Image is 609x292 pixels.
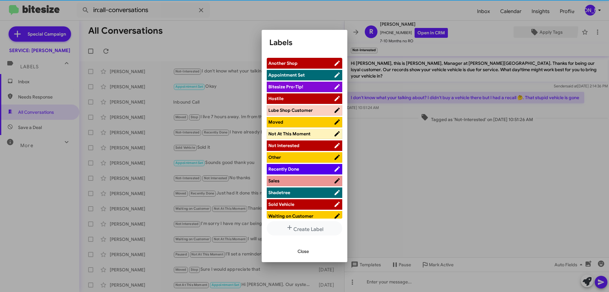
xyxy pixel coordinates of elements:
span: Another Shop [268,60,298,66]
span: Bitesize Pro-Tip! [268,84,303,90]
span: Not At This Moment [268,131,311,137]
span: Moved [268,119,283,125]
span: Other [268,154,281,160]
span: Not Interested [268,143,299,148]
span: Sales [268,178,279,184]
button: Close [292,246,314,257]
span: Shadetree [268,190,290,195]
span: Close [298,246,309,257]
span: Recently Done [268,166,299,172]
span: Lube Shop Customer [268,107,313,113]
span: Sold Vehicle [268,201,294,207]
span: Hostile [268,96,284,101]
button: Create Label [267,221,342,235]
span: Waiting on Customer [268,213,313,219]
span: Appointment Set [268,72,305,78]
h1: Labels [269,37,340,48]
